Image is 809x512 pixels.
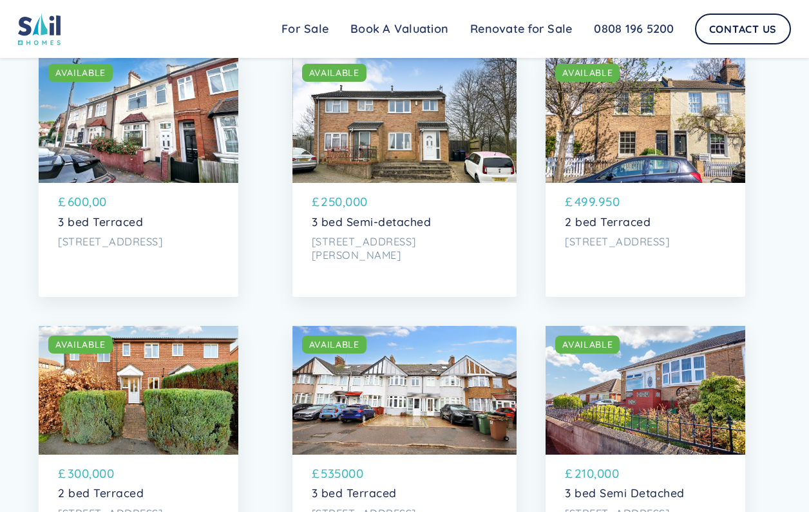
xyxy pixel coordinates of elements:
[459,16,583,42] a: Renovate for Sale
[546,54,745,297] a: AVAILABLE£499.9502 bed Terraced[STREET_ADDRESS]
[562,66,613,79] div: AVAILABLE
[292,54,517,297] a: AVAILABLE£250,0003 bed Semi-detached[STREET_ADDRESS][PERSON_NAME]
[565,215,726,229] p: 2 bed Terraced
[312,215,498,229] p: 3 bed Semi-detached
[565,486,726,500] p: 3 bed Semi Detached
[68,193,107,211] p: 600,00
[58,215,219,229] p: 3 bed Terraced
[68,464,115,482] p: 300,000
[575,464,620,482] p: 210,000
[271,16,339,42] a: For Sale
[565,193,573,211] p: £
[339,16,459,42] a: Book A Valuation
[58,193,66,211] p: £
[321,464,363,482] p: 535000
[695,14,792,44] a: Contact Us
[562,338,613,351] div: AVAILABLE
[55,66,106,79] div: AVAILABLE
[58,235,219,249] p: [STREET_ADDRESS]
[312,464,320,482] p: £
[565,464,573,482] p: £
[58,486,219,500] p: 2 bed Terraced
[309,66,359,79] div: AVAILABLE
[312,235,498,262] p: [STREET_ADDRESS][PERSON_NAME]
[58,464,66,482] p: £
[575,193,620,211] p: 499.950
[565,235,726,249] p: [STREET_ADDRESS]
[321,193,368,211] p: 250,000
[312,193,320,211] p: £
[18,13,61,45] img: sail home logo colored
[583,16,685,42] a: 0808 196 5200
[312,486,498,500] p: 3 bed Terraced
[39,54,238,297] a: AVAILABLE£600,003 bed Terraced[STREET_ADDRESS]
[55,338,106,351] div: AVAILABLE
[309,338,359,351] div: AVAILABLE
